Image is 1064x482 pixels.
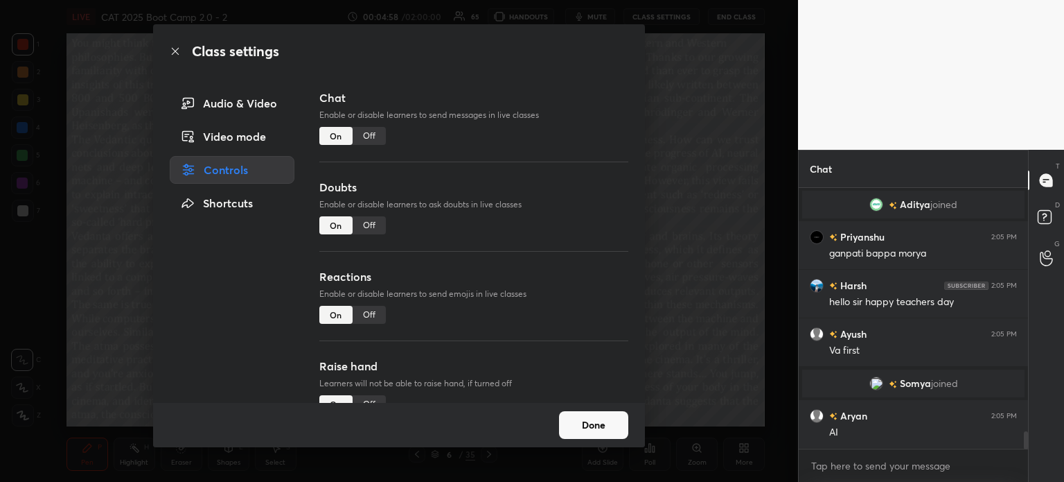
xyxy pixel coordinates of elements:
[799,188,1028,449] div: grid
[837,327,867,341] h6: Ayush
[170,189,294,217] div: Shortcuts
[829,344,1017,358] div: Va first
[810,279,824,293] img: ee927e4eab79413cb9cb6ceb68637e0b.jpg
[991,282,1017,290] div: 2:05 PM
[319,216,353,234] div: On
[170,123,294,150] div: Video mode
[353,395,386,413] div: Off
[900,378,931,389] span: Somya
[810,230,824,244] img: b0beb5854dfa45faa9cd66058a6ebffe.jpg
[353,127,386,145] div: Off
[829,331,837,338] img: no-rating-badge.077c3623.svg
[170,156,294,184] div: Controls
[837,230,885,244] h6: Priyanshu
[829,413,837,420] img: no-rating-badge.077c3623.svg
[810,409,824,423] img: default.png
[319,306,353,324] div: On
[889,202,897,209] img: no-rating-badge.077c3623.svg
[991,412,1017,420] div: 2:05 PM
[319,268,628,285] h3: Reactions
[319,109,628,121] p: Enable or disable learners to send messages in live classes
[170,89,294,117] div: Audio & Video
[1056,161,1060,171] p: T
[799,150,843,187] p: Chat
[900,199,930,210] span: Aditya
[869,198,883,212] img: 3
[319,288,628,300] p: Enable or disable learners to send emojis in live classes
[829,234,837,241] img: no-rating-badge.077c3623.svg
[319,198,628,211] p: Enable or disable learners to ask doubts in live classes
[319,179,628,196] h3: Doubts
[931,378,958,389] span: joined
[1054,239,1060,249] p: G
[869,377,883,390] img: 3
[319,377,628,390] p: Learners will not be able to raise hand, if turned off
[837,278,867,293] h6: Harsh
[319,89,628,106] h3: Chat
[889,381,897,388] img: no-rating-badge.077c3623.svg
[991,233,1017,241] div: 2:05 PM
[944,282,988,290] img: 4P8fHbbgJtejmAAAAAElFTkSuQmCC
[829,247,1017,261] div: ganpati bappa morya
[1055,200,1060,210] p: D
[810,327,824,341] img: default.png
[192,41,279,62] h2: Class settings
[319,127,353,145] div: On
[353,306,386,324] div: Off
[837,408,867,423] h6: Aryan
[319,395,353,413] div: On
[829,282,837,290] img: no-rating-badge.077c3623.svg
[353,216,386,234] div: Off
[991,330,1017,338] div: 2:05 PM
[559,411,628,439] button: Done
[829,295,1017,309] div: hello sir happy teachers day
[829,426,1017,440] div: AI
[319,358,628,375] h3: Raise hand
[930,199,957,210] span: joined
